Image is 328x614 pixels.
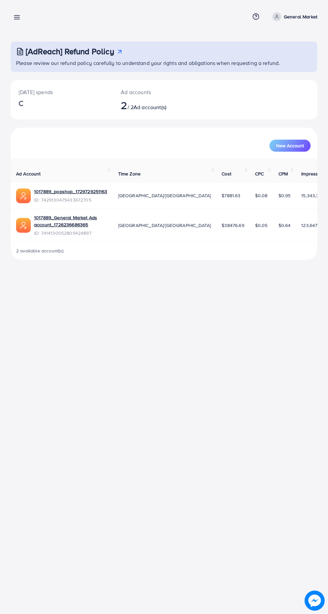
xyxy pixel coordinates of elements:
[19,88,105,96] p: [DATE] spends
[118,192,211,199] span: [GEOGRAPHIC_DATA]/[GEOGRAPHIC_DATA]
[278,170,288,177] span: CPM
[26,47,114,56] h3: [AdReach] Refund Policy
[16,170,41,177] span: Ad Account
[278,192,291,199] span: $0.95
[222,222,244,229] span: $38476.69
[121,88,181,96] p: Ad accounts
[301,170,325,177] span: Impression
[34,197,107,203] span: ID: 7429130475433672705
[278,222,291,229] span: $0.64
[121,97,127,113] span: 2
[34,230,107,236] span: ID: 7414130052809424897
[269,140,311,152] button: New Account
[16,188,31,203] img: ic-ads-acc.e4c84228.svg
[255,222,268,229] span: $0.05
[222,170,231,177] span: Cost
[301,222,325,229] span: 123,647,241
[121,99,181,111] h2: / 2
[270,12,317,21] a: General Market
[16,59,313,67] p: Please review our refund policy carefully to understand your rights and obligations when requesti...
[16,247,64,254] span: 2 available account(s)
[276,143,304,148] span: New Account
[284,13,317,21] p: General Market
[118,170,141,177] span: Time Zone
[118,222,211,229] span: [GEOGRAPHIC_DATA]/[GEOGRAPHIC_DATA]
[34,188,107,195] a: 1017889_popshop_1729729251163
[134,103,166,111] span: Ad account(s)
[301,192,323,199] span: 15,343,371
[34,214,107,228] a: 1017889_General Market Ads account_1726236686365
[255,170,264,177] span: CPC
[16,218,31,233] img: ic-ads-acc.e4c84228.svg
[305,591,325,611] img: image
[222,192,240,199] span: $7881.63
[255,192,268,199] span: $0.08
